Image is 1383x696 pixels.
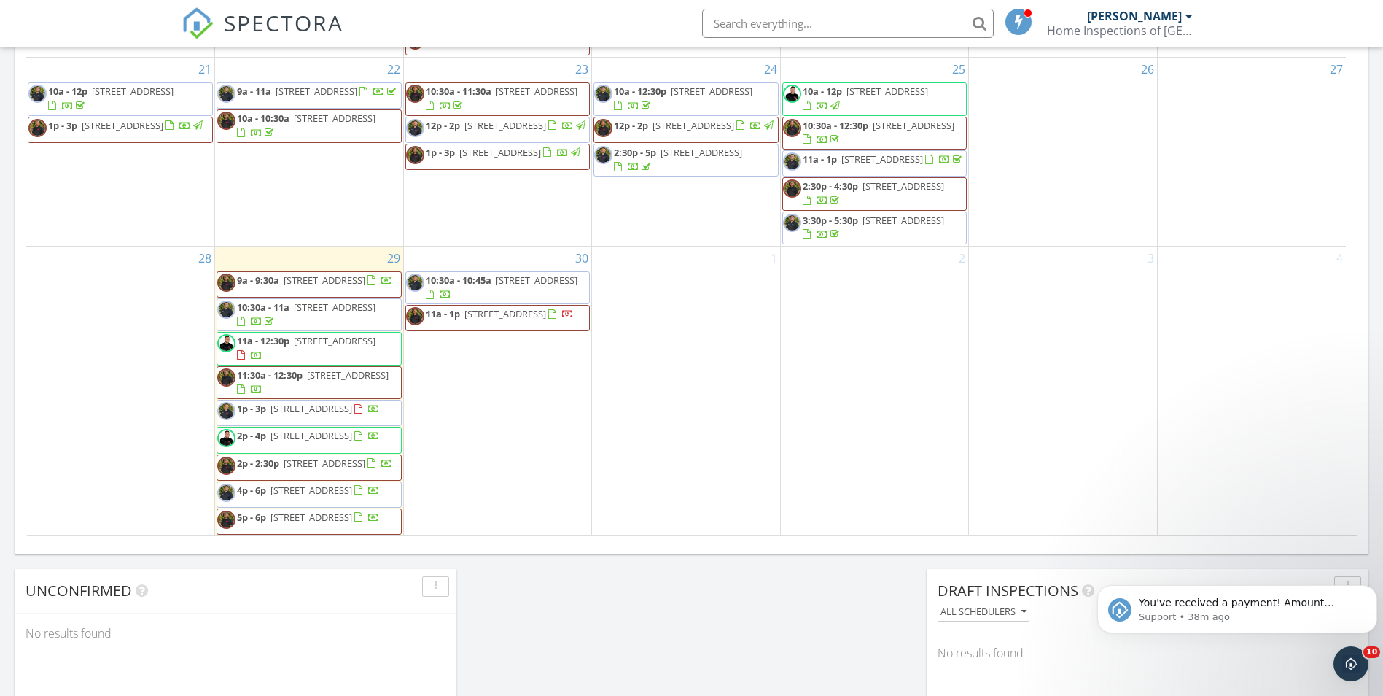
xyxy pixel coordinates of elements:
span: 10:30a - 11:30a [426,85,491,98]
a: 3:30p - 5:30p [STREET_ADDRESS] [782,212,967,244]
a: 1p - 3p [STREET_ADDRESS] [237,402,380,415]
a: Go to October 2, 2025 [956,247,968,270]
img: 4n9a6001.jpg [217,301,235,319]
span: 11a - 1p [803,152,837,166]
td: Go to September 27, 2025 [1157,58,1346,247]
span: 3:30p - 5:30p [803,214,858,227]
td: Go to September 25, 2025 [780,58,969,247]
a: 4p - 6p [STREET_ADDRESS] [237,484,380,497]
a: 12p - 2p [STREET_ADDRESS] [614,119,776,132]
img: 4n9a6006.jpg [594,119,612,137]
img: 4n9a6006.jpg [406,85,424,103]
img: 4n9a6001.jpg [217,484,235,502]
a: 9a - 11a [STREET_ADDRESS] [237,85,399,98]
a: 5p - 6p [STREET_ADDRESS] [237,511,380,524]
td: Go to October 4, 2025 [1157,246,1346,536]
a: Go to September 27, 2025 [1327,58,1346,81]
a: 11a - 1p [STREET_ADDRESS] [426,307,574,320]
span: 1p - 3p [426,146,455,159]
a: 10:30a - 11a [STREET_ADDRESS] [237,301,375,328]
img: alexis_espinosa_108.jpg [217,429,235,447]
a: 1p - 3p [STREET_ADDRESS] [217,400,402,426]
span: 11:30a - 12:30p [237,368,303,382]
img: alexis_espinosa_108.jpg [783,85,801,103]
span: [STREET_ADDRESS] [270,511,352,524]
a: 10a - 10:30a [STREET_ADDRESS] [217,109,402,142]
td: Go to October 1, 2025 [592,246,781,536]
img: 4n9a6001.jpg [783,214,801,232]
a: 10:30a - 12:30p [STREET_ADDRESS] [782,117,967,150]
a: 10:30a - 10:45a [STREET_ADDRESS] [426,274,577,301]
span: [STREET_ADDRESS] [661,146,742,159]
a: 11a - 1p [STREET_ADDRESS] [782,150,967,177]
a: 3:30p - 5:30p [STREET_ADDRESS] [803,214,944,241]
span: [STREET_ADDRESS] [270,402,352,415]
span: [STREET_ADDRESS] [464,119,546,132]
span: [STREET_ADDRESS] [496,85,577,98]
img: 4n9a6001.jpg [594,146,612,164]
a: 11a - 12:30p [STREET_ADDRESS] [237,334,375,361]
span: 2p - 2:30p [237,457,279,470]
img: 4n9a6001.jpg [594,85,612,103]
span: SPECTORA [224,7,343,38]
a: 9a - 11a [STREET_ADDRESS] [217,82,402,109]
span: 10:30a - 11a [237,301,289,314]
a: 11:30a - 12:30p [STREET_ADDRESS] [217,366,402,399]
a: 1p - 3p [STREET_ADDRESS] [426,146,583,159]
a: 2p - 2:30p [STREET_ADDRESS] [217,455,402,481]
span: [STREET_ADDRESS] [496,274,577,287]
a: 12p - 2p [STREET_ADDRESS] [593,117,779,143]
a: 9a - 9:30a [STREET_ADDRESS] [217,271,402,298]
img: 4n9a6006.jpg [783,179,801,198]
a: 10a - 12p [STREET_ADDRESS] [48,85,174,112]
td: Go to October 3, 2025 [969,246,1158,536]
td: Go to September 30, 2025 [403,246,592,536]
span: 10a - 12p [803,85,842,98]
span: 2p - 4p [237,429,266,442]
span: Unconfirmed [26,581,132,600]
a: 10a - 12p [STREET_ADDRESS] [28,82,213,115]
span: [STREET_ADDRESS] [284,274,365,287]
a: 10a - 12p [STREET_ADDRESS] [803,85,928,112]
span: 12p - 2p [614,119,648,132]
td: Go to September 21, 2025 [26,58,215,247]
a: 1p - 3p [STREET_ADDRESS] [28,117,213,143]
span: 9a - 11a [237,85,271,98]
span: 9a - 9:30a [237,274,279,287]
span: [STREET_ADDRESS] [294,112,375,125]
a: Go to September 25, 2025 [949,58,968,81]
a: 2p - 2:30p [STREET_ADDRESS] [237,457,393,470]
img: 4n9a6006.jpg [783,119,801,137]
td: Go to September 29, 2025 [215,246,404,536]
img: 4n9a6006.jpg [217,457,235,475]
span: 2:30p - 4:30p [803,179,858,193]
a: 5p - 6p [STREET_ADDRESS] [217,509,402,535]
a: 10a - 12:30p [STREET_ADDRESS] [593,82,779,115]
span: 10:30a - 12:30p [803,119,868,132]
div: All schedulers [940,607,1026,617]
a: 10:30a - 11a [STREET_ADDRESS] [217,298,402,331]
span: 12p - 2p [426,119,460,132]
a: 10:30a - 11:30a [STREET_ADDRESS] [426,85,577,112]
span: [STREET_ADDRESS] [92,85,174,98]
span: [STREET_ADDRESS] [846,85,928,98]
span: [STREET_ADDRESS] [276,85,357,98]
img: The Best Home Inspection Software - Spectora [182,7,214,39]
a: 2:30p - 4:30p [STREET_ADDRESS] [782,177,967,210]
a: 10a - 12:30p [STREET_ADDRESS] [614,85,752,112]
a: Go to October 4, 2025 [1333,247,1346,270]
span: [STREET_ADDRESS] [459,146,541,159]
a: 12p - 2p [STREET_ADDRESS] [405,117,591,143]
a: 11:30a - 12:30p [STREET_ADDRESS] [237,368,389,395]
span: [STREET_ADDRESS] [464,307,546,320]
div: Home Inspections of Southeast FL, Inc. [1047,23,1193,38]
span: 10a - 12p [48,85,87,98]
img: 4n9a6006.jpg [217,112,235,130]
a: Go to September 23, 2025 [572,58,591,81]
span: 1p - 3p [48,119,77,132]
img: 4n9a6001.jpg [217,402,235,420]
img: 4n9a6006.jpg [406,146,424,164]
